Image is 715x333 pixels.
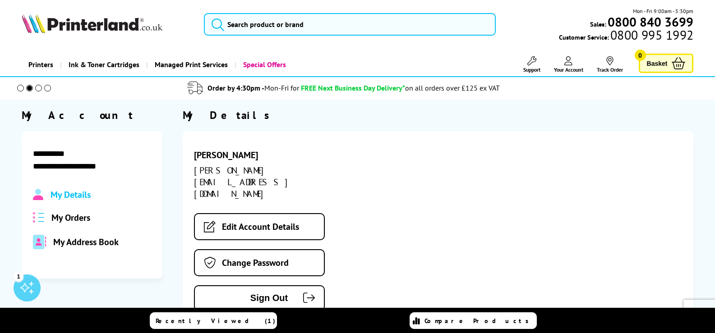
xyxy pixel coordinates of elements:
b: 0800 840 3699 [608,14,693,30]
span: Sales: [590,20,606,28]
div: [PERSON_NAME][EMAIL_ADDRESS][DOMAIN_NAME] [194,164,355,200]
span: FREE Next Business Day Delivery* [301,83,405,92]
a: Ink & Toner Cartridges [60,53,146,76]
img: address-book-duotone-solid.svg [33,235,46,249]
input: Search product or brand [204,13,496,36]
span: Sign Out [208,293,288,303]
span: Order by 4:30pm - [208,83,299,92]
span: Compare Products [424,317,534,325]
a: 0800 840 3699 [606,18,693,26]
a: Printerland Logo [22,14,193,35]
a: Recently Viewed (1) [150,312,277,329]
li: modal_delivery [5,80,682,96]
span: My Orders [51,212,90,224]
span: My Details [51,189,91,201]
span: 0800 995 1992 [609,31,693,39]
a: Track Order [597,56,623,73]
div: [PERSON_NAME] [194,149,355,161]
a: Edit Account Details [194,213,325,240]
a: Basket 0 [639,54,694,73]
a: Change Password [194,249,325,276]
a: Managed Print Services [146,53,235,76]
span: 0 [635,50,646,61]
a: Compare Products [410,312,537,329]
span: Your Account [554,66,583,73]
span: Mon-Fri for [264,83,299,92]
button: Sign Out [194,285,325,311]
span: Customer Service: [559,31,693,41]
div: My Details [183,108,693,122]
span: My Address Book [53,236,119,248]
img: Printerland Logo [22,14,162,33]
a: Support [523,56,540,73]
span: Mon - Fri 9:00am - 5:30pm [633,7,693,15]
img: Profile.svg [33,189,43,201]
span: Basket [647,57,668,69]
div: 1 [14,271,23,281]
div: My Account [22,108,163,122]
span: Recently Viewed (1) [156,317,276,325]
a: Your Account [554,56,583,73]
a: Special Offers [235,53,293,76]
span: Support [523,66,540,73]
div: on all orders over £125 ex VAT [405,83,500,92]
img: all-order.svg [33,212,45,223]
span: Ink & Toner Cartridges [69,53,139,76]
a: Printers [22,53,60,76]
